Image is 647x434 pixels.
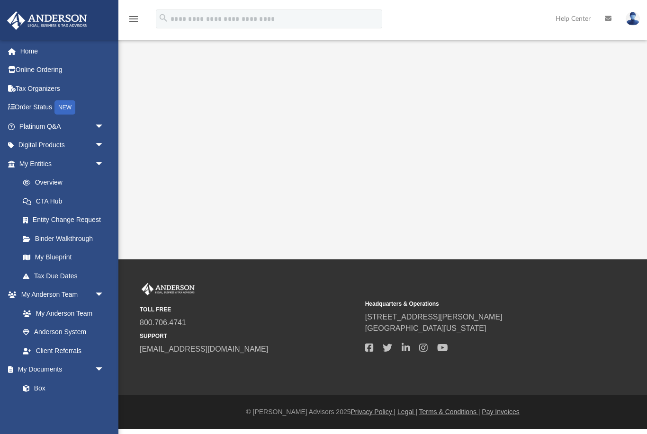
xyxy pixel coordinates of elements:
[158,13,169,23] i: search
[7,117,118,136] a: Platinum Q&Aarrow_drop_down
[7,79,118,98] a: Tax Organizers
[7,136,118,155] a: Digital Productsarrow_drop_down
[365,313,503,321] a: [STREET_ADDRESS][PERSON_NAME]
[13,248,114,267] a: My Blueprint
[54,100,75,115] div: NEW
[13,266,118,285] a: Tax Due Dates
[118,407,647,417] div: © [PERSON_NAME] Advisors 2025
[626,12,640,26] img: User Pic
[128,18,139,25] a: menu
[13,229,118,248] a: Binder Walkthrough
[13,192,118,211] a: CTA Hub
[7,61,118,80] a: Online Ordering
[13,379,109,398] a: Box
[419,408,480,416] a: Terms & Conditions |
[13,341,114,360] a: Client Referrals
[7,360,114,379] a: My Documentsarrow_drop_down
[13,398,114,416] a: Meeting Minutes
[7,154,118,173] a: My Entitiesarrow_drop_down
[13,211,118,230] a: Entity Change Request
[351,408,396,416] a: Privacy Policy |
[95,285,114,305] span: arrow_drop_down
[7,42,118,61] a: Home
[482,408,519,416] a: Pay Invoices
[140,283,197,295] img: Anderson Advisors Platinum Portal
[365,324,486,332] a: [GEOGRAPHIC_DATA][US_STATE]
[128,13,139,25] i: menu
[13,173,118,192] a: Overview
[7,98,118,117] a: Order StatusNEW
[13,304,109,323] a: My Anderson Team
[13,323,114,342] a: Anderson System
[397,408,417,416] a: Legal |
[365,300,584,308] small: Headquarters & Operations
[140,332,359,340] small: SUPPORT
[95,154,114,174] span: arrow_drop_down
[140,319,186,327] a: 800.706.4741
[95,136,114,155] span: arrow_drop_down
[95,117,114,136] span: arrow_drop_down
[4,11,90,30] img: Anderson Advisors Platinum Portal
[7,285,114,304] a: My Anderson Teamarrow_drop_down
[95,360,114,380] span: arrow_drop_down
[140,345,268,353] a: [EMAIL_ADDRESS][DOMAIN_NAME]
[140,305,359,314] small: TOLL FREE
